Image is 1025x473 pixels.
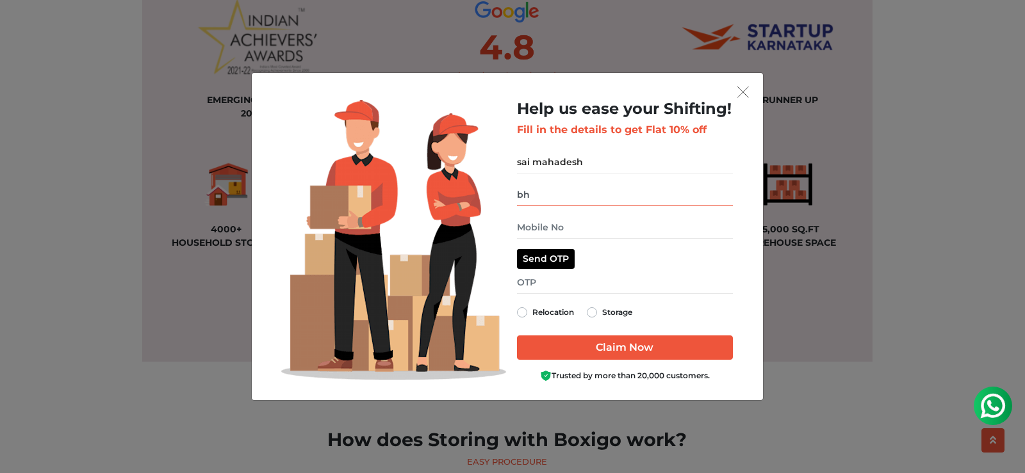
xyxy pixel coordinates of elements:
img: whatsapp-icon.svg [13,13,38,38]
label: Storage [602,305,632,320]
input: Your Name [517,151,733,173]
img: exit [737,86,749,98]
label: Relocation [532,305,574,320]
img: Boxigo Customer Shield [540,370,552,381]
input: Mobile No [517,216,733,239]
h3: Fill in the details to get Flat 10% off [517,124,733,136]
input: Mail Id [517,184,733,206]
img: Lead Welcome Image [281,100,507,380]
input: OTP [517,271,733,294]
div: Trusted by more than 20,000 customers. [517,370,733,382]
button: Send OTP [517,249,575,269]
h2: Help us ease your Shifting! [517,100,733,118]
input: Claim Now [517,335,733,360]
